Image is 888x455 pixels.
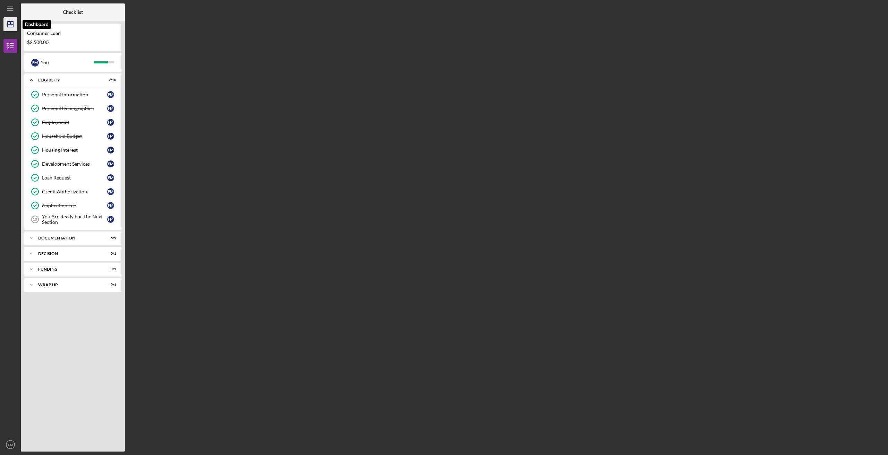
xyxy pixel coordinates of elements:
[28,185,118,199] a: Credit AuthorizationFM
[107,216,114,223] div: F M
[42,106,107,111] div: Personal Demographics
[42,161,107,167] div: Development Services
[28,143,118,157] a: Housing InterestFM
[27,40,119,45] div: $2,500.00
[42,175,107,181] div: Loan Request
[107,133,114,140] div: F M
[107,174,114,181] div: F M
[107,91,114,98] div: F M
[3,438,17,452] button: FM
[41,56,94,68] div: You
[38,78,99,82] div: Eligiblity
[42,120,107,125] div: Employment
[8,443,13,447] text: FM
[107,105,114,112] div: F M
[42,147,107,153] div: Housing Interest
[38,267,99,271] div: Funding
[107,188,114,195] div: F M
[107,160,114,167] div: F M
[42,203,107,208] div: Application Fee
[42,189,107,194] div: Credit Authorization
[38,283,99,287] div: Wrap up
[104,267,116,271] div: 0 / 1
[107,147,114,154] div: F M
[38,252,99,256] div: Decision
[42,92,107,97] div: Personal Information
[38,236,99,240] div: Documentation
[28,171,118,185] a: Loan RequestFM
[28,88,118,102] a: Personal InformationFM
[104,252,116,256] div: 0 / 1
[28,199,118,212] a: Application FeeFM
[31,59,39,67] div: F M
[28,102,118,115] a: Personal DemographicsFM
[104,283,116,287] div: 0 / 1
[104,236,116,240] div: 6 / 9
[27,30,119,36] div: Consumer Loan
[28,212,118,226] a: 10You Are Ready For The Next SectionFM
[104,78,116,82] div: 9 / 10
[33,217,37,221] tspan: 10
[28,115,118,129] a: EmploymentFM
[42,214,107,225] div: You Are Ready For The Next Section
[107,202,114,209] div: F M
[28,157,118,171] a: Development ServicesFM
[42,133,107,139] div: Household Budget
[28,129,118,143] a: Household BudgetFM
[63,9,83,15] b: Checklist
[107,119,114,126] div: F M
